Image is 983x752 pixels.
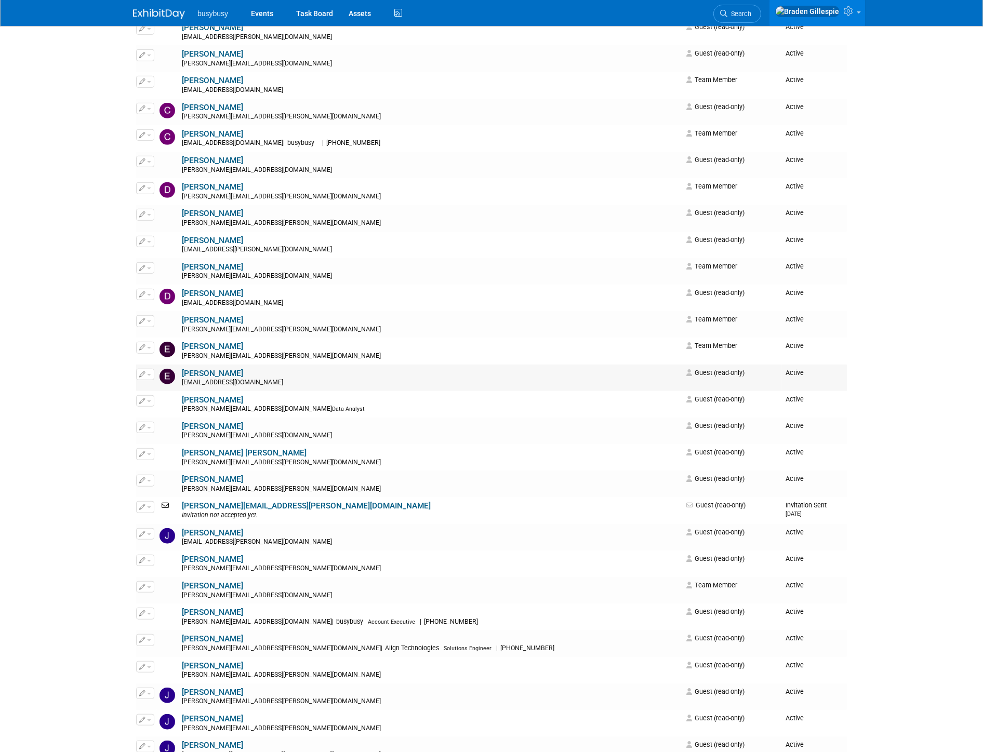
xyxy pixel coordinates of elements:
[786,661,804,669] span: Active
[182,76,243,85] a: [PERSON_NAME]
[182,262,243,272] a: [PERSON_NAME]
[686,475,745,482] span: Guest (read-only)
[160,608,175,623] img: Jake Stokes
[283,139,285,146] span: |
[182,352,680,360] div: [PERSON_NAME][EMAIL_ADDRESS][PERSON_NAME][DOMAIN_NAME]
[786,23,804,31] span: Active
[197,9,228,18] span: busybusy
[182,129,243,139] a: [PERSON_NAME]
[686,528,745,536] span: Guest (read-only)
[182,459,680,467] div: [PERSON_NAME][EMAIL_ADDRESS][PERSON_NAME][DOMAIN_NAME]
[182,697,680,706] div: [PERSON_NAME][EMAIL_ADDRESS][PERSON_NAME][DOMAIN_NAME]
[160,688,175,703] img: Jay Shattell
[182,209,243,218] a: [PERSON_NAME]
[182,272,680,280] div: [PERSON_NAME][EMAIL_ADDRESS][DOMAIN_NAME]
[686,608,745,615] span: Guest (read-only)
[786,395,804,403] span: Active
[160,236,175,251] img: Davin Larson
[160,342,175,357] img: Ethan Collignon
[182,432,680,440] div: [PERSON_NAME][EMAIL_ADDRESS][DOMAIN_NAME]
[786,49,804,57] span: Active
[182,448,307,458] a: [PERSON_NAME] [PERSON_NAME]
[786,688,804,695] span: Active
[322,139,324,146] span: |
[182,724,680,733] div: [PERSON_NAME][EMAIL_ADDRESS][PERSON_NAME][DOMAIN_NAME]
[334,618,366,625] span: busybusy
[182,139,680,147] div: [EMAIL_ADDRESS][DOMAIN_NAME]
[182,379,680,387] div: [EMAIL_ADDRESS][DOMAIN_NAME]
[160,528,175,544] img: Jaden Harrison
[686,289,745,297] span: Guest (read-only)
[686,262,737,270] span: Team Member
[182,555,243,564] a: [PERSON_NAME]
[182,33,680,42] div: [EMAIL_ADDRESS][PERSON_NAME][DOMAIN_NAME]
[727,10,751,18] span: Search
[498,644,557,652] span: [PHONE_NUMBER]
[182,501,431,511] a: [PERSON_NAME][EMAIL_ADDRESS][PERSON_NAME][DOMAIN_NAME]
[182,475,243,484] a: [PERSON_NAME]
[160,581,175,597] img: Jake Mills
[786,608,804,615] span: Active
[686,741,745,748] span: Guest (read-only)
[686,422,745,429] span: Guest (read-only)
[160,555,175,570] img: Jairo Carrillo
[182,405,680,413] div: [PERSON_NAME][EMAIL_ADDRESS][DOMAIN_NAME]
[686,634,745,642] span: Guest (read-only)
[182,219,680,227] div: [PERSON_NAME][EMAIL_ADDRESS][PERSON_NAME][DOMAIN_NAME]
[420,618,421,625] span: |
[182,326,680,334] div: [PERSON_NAME][EMAIL_ADDRESS][PERSON_NAME][DOMAIN_NAME]
[686,236,745,244] span: Guest (read-only)
[786,369,804,377] span: Active
[182,193,680,201] div: [PERSON_NAME][EMAIL_ADDRESS][PERSON_NAME][DOMAIN_NAME]
[160,209,175,224] img: David Haseley
[786,581,804,589] span: Active
[496,644,498,652] span: |
[182,592,680,600] div: [PERSON_NAME][EMAIL_ADDRESS][DOMAIN_NAME]
[182,485,680,493] div: [PERSON_NAME][EMAIL_ADDRESS][PERSON_NAME][DOMAIN_NAME]
[182,395,243,405] a: [PERSON_NAME]
[160,395,175,411] img: Garrett Peterson
[182,156,243,165] a: [PERSON_NAME]
[686,448,745,456] span: Guest (read-only)
[182,565,680,573] div: [PERSON_NAME][EMAIL_ADDRESS][PERSON_NAME][DOMAIN_NAME]
[786,209,804,217] span: Active
[686,209,745,217] span: Guest (read-only)
[686,395,745,403] span: Guest (read-only)
[786,528,804,536] span: Active
[182,60,680,68] div: [PERSON_NAME][EMAIL_ADDRESS][DOMAIN_NAME]
[786,262,804,270] span: Active
[686,501,746,509] span: Guest (read-only)
[160,714,175,730] img: Jeff Moyers
[786,129,804,137] span: Active
[686,555,745,562] span: Guest (read-only)
[182,182,243,192] a: [PERSON_NAME]
[160,129,175,145] img: Collin Larson
[686,661,745,669] span: Guest (read-only)
[786,714,804,722] span: Active
[160,475,175,490] img: Holly Poplawski
[368,619,415,625] span: Account Executive
[786,741,804,748] span: Active
[160,315,175,331] img: Dustin Chapman
[686,103,745,111] span: Guest (read-only)
[332,406,365,412] span: Data Analyst
[182,581,243,590] a: [PERSON_NAME]
[182,671,680,679] div: [PERSON_NAME][EMAIL_ADDRESS][PERSON_NAME][DOMAIN_NAME]
[775,6,840,17] img: Braden Gillespie
[182,246,680,254] div: [EMAIL_ADDRESS][PERSON_NAME][DOMAIN_NAME]
[381,644,382,652] span: |
[686,23,745,31] span: Guest (read-only)
[160,369,175,384] img: Evan Strawderman
[786,475,804,482] span: Active
[182,166,680,174] div: [PERSON_NAME][EMAIL_ADDRESS][DOMAIN_NAME]
[182,236,243,245] a: [PERSON_NAME]
[160,262,175,278] img: Derrik Shakespear
[160,182,175,198] img: Daniel Frausto
[786,511,802,517] small: [DATE]
[160,76,175,91] img: Christi Fabela
[686,156,745,164] span: Guest (read-only)
[686,49,745,57] span: Guest (read-only)
[160,23,175,38] img: Chasen Truman
[182,342,243,351] a: [PERSON_NAME]
[713,5,761,23] a: Search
